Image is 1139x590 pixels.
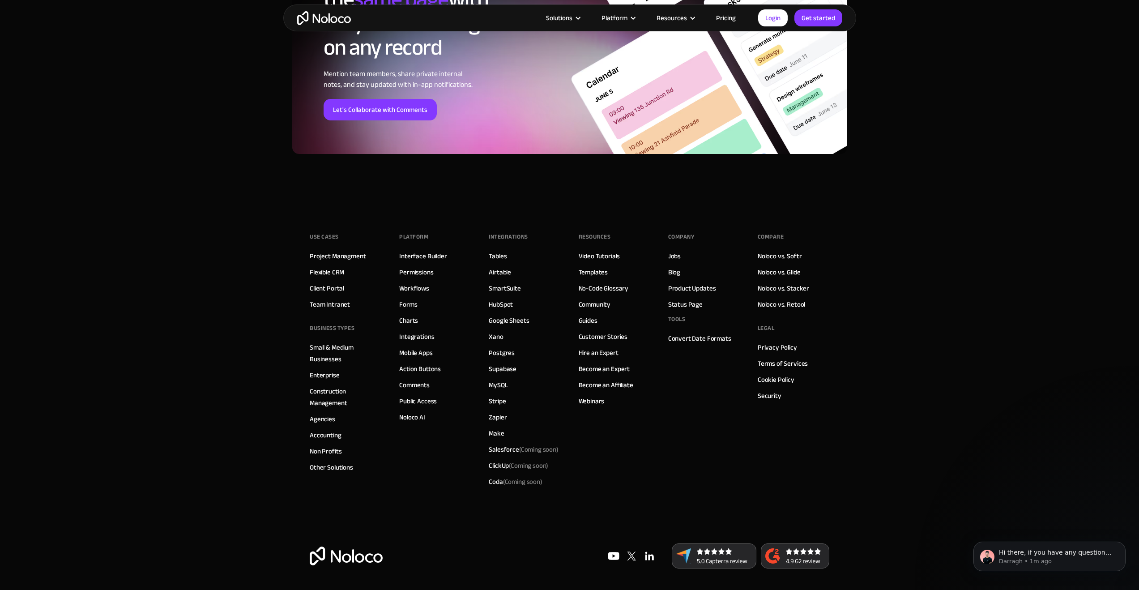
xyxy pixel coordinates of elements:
a: Accounting [310,429,341,441]
a: Make [489,428,504,439]
a: Become an Expert [579,363,630,375]
div: BUSINESS TYPES [310,321,354,335]
div: Platform [601,12,627,24]
a: Noloco vs. Stacker [758,282,809,294]
div: Solutions [535,12,590,24]
a: Privacy Policy [758,342,797,353]
div: Resources [579,230,611,244]
a: Interface Builder [399,250,447,262]
div: Platform [590,12,645,24]
a: Construction Management [310,385,381,409]
a: Community [579,299,611,310]
a: Agencies [310,413,335,425]
a: Enterprise [310,369,340,381]
div: Company [668,230,695,244]
a: Noloco vs. Retool [758,299,805,310]
a: Comments [399,379,430,391]
a: Jobs [668,250,681,262]
a: Templates [579,266,608,278]
a: home [297,11,351,25]
a: Noloco AI [399,411,425,423]
a: Pricing [705,12,747,24]
a: Project Managment [310,250,366,262]
a: SmartSuite [489,282,521,294]
div: Coda [489,476,542,487]
a: MySQL [489,379,508,391]
div: Salesforce [489,444,559,455]
div: Legal [758,321,775,335]
a: Airtable [489,266,511,278]
a: Xano [489,331,503,342]
a: Team Intranet [310,299,350,310]
a: Video Tutorials [579,250,620,262]
a: Mobile Apps [399,347,432,359]
div: ClickUp [489,460,548,471]
a: Tables [489,250,507,262]
a: No-Code Glossary [579,282,629,294]
div: Tools [668,312,686,326]
a: Become an Affiliate [579,379,633,391]
a: Non Profits [310,445,341,457]
a: Stripe [489,395,506,407]
div: Resources [657,12,687,24]
a: Customer Stories [579,331,628,342]
a: Postgres [489,347,515,359]
div: Compare [758,230,784,244]
a: Get started [794,9,842,26]
div: Solutions [546,12,572,24]
a: Terms of Services [758,358,808,369]
a: Convert Date Formats [668,333,731,344]
a: Workflows [399,282,429,294]
a: Login [758,9,788,26]
a: Webinars [579,395,605,407]
a: Integrations [399,331,434,342]
a: Cookie Policy [758,374,794,385]
a: Google Sheets [489,315,529,326]
div: Use Cases [310,230,339,244]
a: Let's Collaborate with Comments [324,99,437,120]
a: Public Access [399,395,437,407]
iframe: Intercom notifications message [960,523,1139,586]
a: Noloco vs. Softr [758,250,802,262]
a: Noloco vs. Glide [758,266,801,278]
a: Permissions [399,266,433,278]
div: INTEGRATIONS [489,230,528,244]
a: Flexible CRM [310,266,344,278]
a: Blog [668,266,680,278]
a: Other Solutions [310,462,353,473]
a: Security [758,390,781,402]
a: Forms [399,299,417,310]
div: Resources [645,12,705,24]
a: Guides [579,315,597,326]
div: Platform [399,230,428,244]
a: Supabase [489,363,516,375]
span: (Coming soon) [519,443,559,456]
a: Zapier [489,411,507,423]
a: HubSpot [489,299,513,310]
span: (Coming soon) [503,475,542,488]
a: Client Portal [310,282,344,294]
div: Mention team members, share private internal notes, and stay updated with in-app notifications. [324,68,550,90]
a: Small & Medium Businesses [310,342,381,365]
a: Action Buttons [399,363,441,375]
span: (Coming soon) [509,459,548,472]
a: Status Page [668,299,703,310]
a: Hire an Expert [579,347,619,359]
a: Product Updates [668,282,716,294]
a: Charts [399,315,418,326]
